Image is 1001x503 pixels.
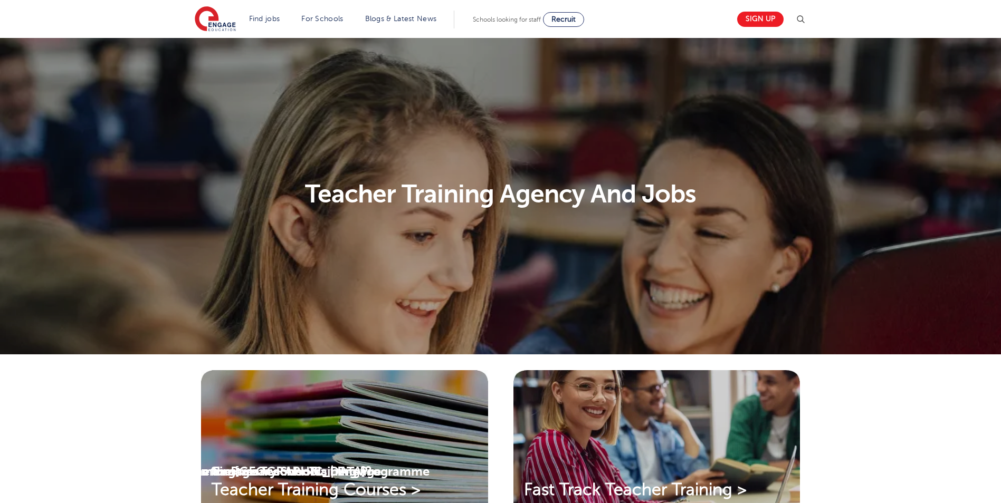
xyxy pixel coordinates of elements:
a: Find jobs [249,15,280,23]
span: Teacher Training Courses > [212,480,421,499]
a: For Schools [301,15,343,23]
a: Fast Track Teacher Training > [513,480,757,500]
a: Sign up [737,12,784,27]
img: Engage Education [195,6,236,33]
span: Schools looking for staff [473,16,541,23]
a: Blogs & Latest News [365,15,437,23]
a: Recruit [543,12,584,27]
span: Recruit [551,15,576,23]
h1: Teacher Training Agency And Jobs [188,181,813,207]
a: Teacher Training Courses > [201,480,431,500]
span: Fast Track Teacher Training > [524,480,747,499]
